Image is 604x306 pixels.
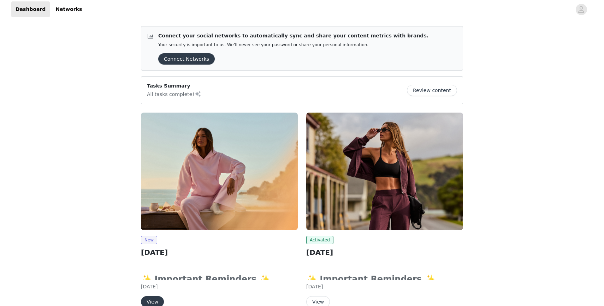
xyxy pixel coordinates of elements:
[306,299,330,305] a: View
[141,274,274,284] strong: ✨ Important Reminders ✨
[158,32,428,40] p: Connect your social networks to automatically sync and share your content metrics with brands.
[306,274,440,284] strong: ✨ Important Reminders ✨
[141,236,157,244] span: New
[11,1,50,17] a: Dashboard
[141,284,158,289] span: [DATE]
[141,299,164,305] a: View
[158,42,428,48] p: Your security is important to us. We’ll never see your password or share your personal information.
[147,90,201,98] p: All tasks complete!
[407,85,457,96] button: Review content
[141,113,298,230] img: Fabletics
[158,53,215,65] button: Connect Networks
[578,4,585,15] div: avatar
[51,1,86,17] a: Networks
[147,82,201,90] p: Tasks Summary
[306,247,463,258] h2: [DATE]
[306,284,323,289] span: [DATE]
[306,236,333,244] span: Activated
[306,113,463,230] img: Fabletics
[141,247,298,258] h2: [DATE]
